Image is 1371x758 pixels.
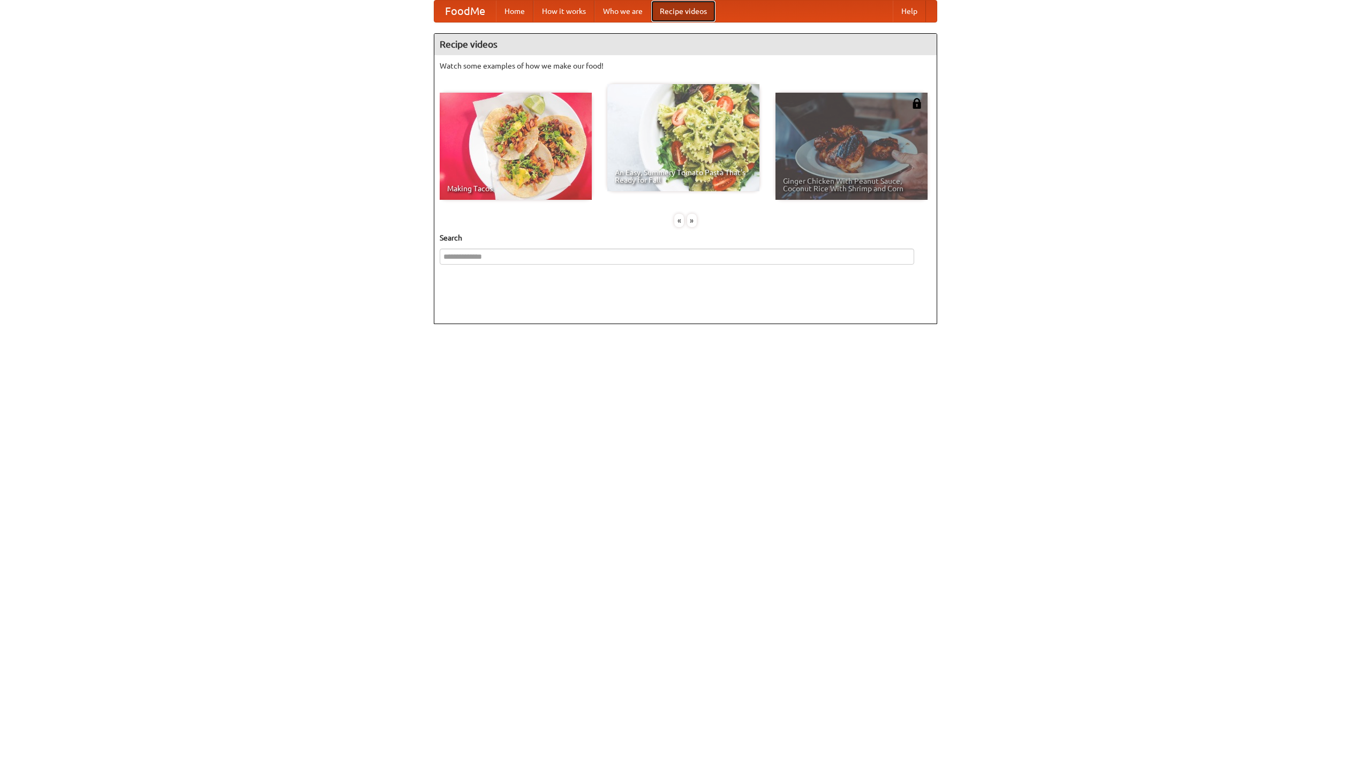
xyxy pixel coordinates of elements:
a: Home [496,1,533,22]
a: Who we are [594,1,651,22]
a: Making Tacos [440,93,592,200]
div: » [687,214,697,227]
p: Watch some examples of how we make our food! [440,61,931,71]
span: An Easy, Summery Tomato Pasta That's Ready for Fall [615,169,752,184]
h5: Search [440,232,931,243]
span: Making Tacos [447,185,584,192]
a: Help [893,1,926,22]
img: 483408.png [912,98,922,109]
a: How it works [533,1,594,22]
div: « [674,214,684,227]
a: Recipe videos [651,1,715,22]
a: FoodMe [434,1,496,22]
a: An Easy, Summery Tomato Pasta That's Ready for Fall [607,84,759,191]
h4: Recipe videos [434,34,937,55]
